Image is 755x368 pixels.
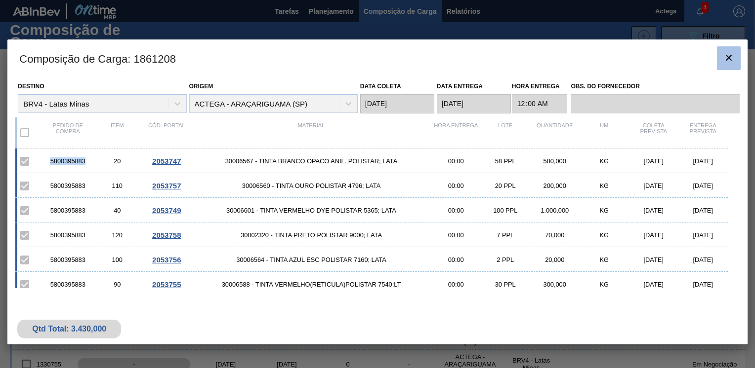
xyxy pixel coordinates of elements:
[43,281,92,288] div: 5800395883
[481,122,530,143] div: Lote
[152,280,181,289] span: 2053755
[191,182,431,189] span: 30006560 - TINTA OURO POLISTAR 4796; LATA
[92,207,142,214] div: 40
[678,231,728,239] div: [DATE]
[142,182,191,190] div: Ir para o Pedido
[92,281,142,288] div: 90
[580,256,629,263] div: KG
[678,182,728,189] div: [DATE]
[92,157,142,165] div: 20
[629,256,678,263] div: [DATE]
[481,182,530,189] div: 20 PPL
[92,231,142,239] div: 120
[530,182,580,189] div: 200,000
[431,231,481,239] div: 00:00
[431,122,481,143] div: Hora Entrega
[18,83,44,90] label: Destino
[142,157,191,165] div: Ir para o Pedido
[7,39,747,77] h3: Composição de Carga : 1861208
[431,157,481,165] div: 00:00
[571,79,739,94] label: Obs. do Fornecedor
[580,281,629,288] div: KG
[629,231,678,239] div: [DATE]
[481,207,530,214] div: 100 PPL
[92,182,142,189] div: 110
[437,94,511,113] input: dd/mm/yyyy
[678,157,728,165] div: [DATE]
[629,281,678,288] div: [DATE]
[431,207,481,214] div: 00:00
[431,256,481,263] div: 00:00
[481,231,530,239] div: 7 PPL
[191,122,431,143] div: Material
[92,122,142,143] div: Item
[580,231,629,239] div: KG
[152,157,181,165] span: 2053747
[92,256,142,263] div: 100
[191,231,431,239] span: 30002320 - TINTA PRETO POLISTAR 9000; LATA
[142,256,191,264] div: Ir para o Pedido
[431,281,481,288] div: 00:00
[580,182,629,189] div: KG
[512,79,568,94] label: Hora Entrega
[152,182,181,190] span: 2053757
[629,207,678,214] div: [DATE]
[580,122,629,143] div: UM
[437,83,483,90] label: Data Entrega
[191,281,431,288] span: 30006588 - TINTA VERMELHO(RETICULA)POLISTAR 7540;LT
[43,207,92,214] div: 5800395883
[530,207,580,214] div: 1.000,000
[530,256,580,263] div: 20,000
[152,231,181,239] span: 2053758
[530,231,580,239] div: 70,000
[360,83,401,90] label: Data coleta
[481,157,530,165] div: 58 PPL
[678,122,728,143] div: Entrega Prevista
[142,280,191,289] div: Ir para o Pedido
[43,122,92,143] div: Pedido de compra
[580,207,629,214] div: KG
[152,206,181,215] span: 2053749
[530,157,580,165] div: 580,000
[530,281,580,288] div: 300,000
[43,157,92,165] div: 5800395883
[481,281,530,288] div: 30 PPL
[191,157,431,165] span: 30006567 - TINTA BRANCO OPACO ANIL. POLISTAR; LATA
[431,182,481,189] div: 00:00
[142,122,191,143] div: Cód. Portal
[152,256,181,264] span: 2053756
[142,231,191,239] div: Ir para o Pedido
[43,231,92,239] div: 5800395883
[191,256,431,263] span: 30006564 - TINTA AZUL ESC POLISTAR 7160; LATA
[43,256,92,263] div: 5800395883
[629,122,678,143] div: Coleta Prevista
[360,94,434,113] input: dd/mm/yyyy
[530,122,580,143] div: Quantidade
[629,157,678,165] div: [DATE]
[481,256,530,263] div: 2 PPL
[580,157,629,165] div: KG
[25,325,114,333] div: Qtd Total: 3.430,000
[678,281,728,288] div: [DATE]
[43,182,92,189] div: 5800395883
[191,207,431,214] span: 30006601 - TINTA VERMELHO DYE POLISTAR 5365; LATA
[142,206,191,215] div: Ir para o Pedido
[189,83,213,90] label: Origem
[678,207,728,214] div: [DATE]
[678,256,728,263] div: [DATE]
[629,182,678,189] div: [DATE]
